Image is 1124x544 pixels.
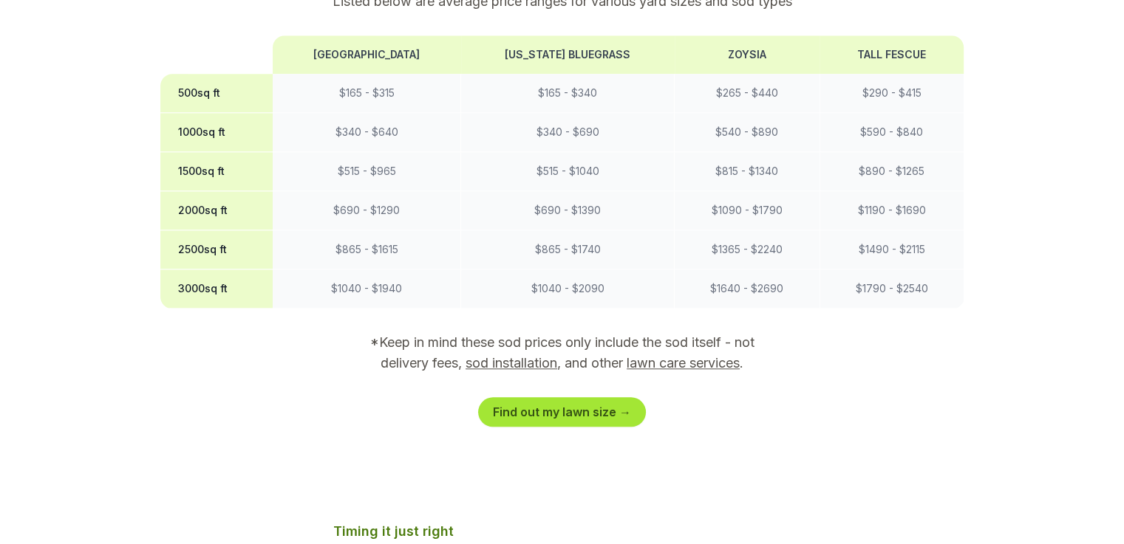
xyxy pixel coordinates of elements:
td: $ 1365 - $ 2240 [675,230,820,269]
td: $ 690 - $ 1290 [273,191,461,230]
td: $ 890 - $ 1265 [820,152,964,191]
td: $ 165 - $ 340 [461,74,675,113]
td: $ 515 - $ 965 [273,152,461,191]
td: $ 1040 - $ 1940 [273,269,461,309]
td: $ 690 - $ 1390 [461,191,675,230]
td: $ 515 - $ 1040 [461,152,675,191]
a: lawn care services [627,355,740,371]
td: $ 865 - $ 1615 [273,230,461,269]
p: *Keep in mind these sod prices only include the sod itself - not delivery fees, , and other . [350,332,775,373]
a: sod installation [466,355,557,371]
th: Tall Fescue [820,35,964,74]
th: 3000 sq ft [160,269,273,309]
th: [GEOGRAPHIC_DATA] [273,35,461,74]
td: $ 265 - $ 440 [675,74,820,113]
td: $ 540 - $ 890 [675,113,820,152]
td: $ 340 - $ 690 [461,113,675,152]
th: 1000 sq ft [160,113,273,152]
td: $ 590 - $ 840 [820,113,964,152]
td: $ 1790 - $ 2540 [820,269,964,309]
td: $ 165 - $ 315 [273,74,461,113]
td: $ 1190 - $ 1690 [820,191,964,230]
td: $ 865 - $ 1740 [461,230,675,269]
td: $ 815 - $ 1340 [675,152,820,191]
td: $ 1490 - $ 2115 [820,230,964,269]
a: Find out my lawn size → [478,397,646,427]
td: $ 340 - $ 640 [273,113,461,152]
th: 2000 sq ft [160,191,273,230]
th: 1500 sq ft [160,152,273,191]
th: 2500 sq ft [160,230,273,269]
p: Timing it just right [333,521,791,542]
td: $ 1040 - $ 2090 [461,269,675,309]
th: 500 sq ft [160,74,273,113]
td: $ 290 - $ 415 [820,74,964,113]
td: $ 1090 - $ 1790 [675,191,820,230]
th: Zoysia [675,35,820,74]
th: [US_STATE] Bluegrass [461,35,675,74]
td: $ 1640 - $ 2690 [675,269,820,309]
